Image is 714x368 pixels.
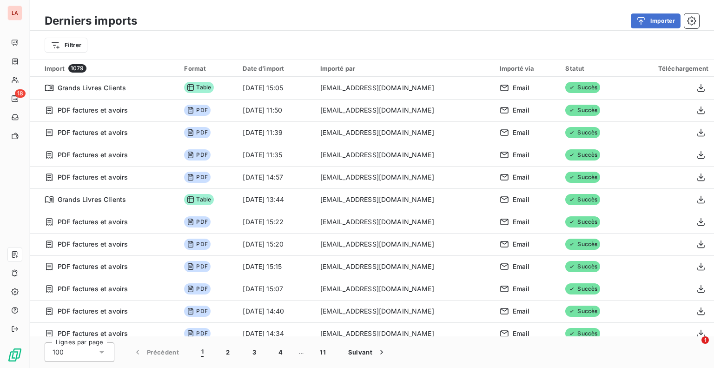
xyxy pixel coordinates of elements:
span: PDF [184,306,210,317]
span: Email [513,240,530,249]
span: Succès [565,216,600,227]
span: Succès [565,239,600,250]
td: [DATE] 15:20 [237,233,314,255]
span: Email [513,173,530,182]
td: [EMAIL_ADDRESS][DOMAIN_NAME] [315,300,494,322]
span: 1 [201,348,204,357]
div: LA [7,6,22,20]
td: [EMAIL_ADDRESS][DOMAIN_NAME] [315,211,494,233]
span: Email [513,307,530,316]
div: Import [45,64,173,73]
td: [DATE] 14:40 [237,300,314,322]
div: Téléchargement [631,65,708,72]
button: Précédent [122,342,190,362]
td: [DATE] 15:07 [237,278,314,300]
div: Format [184,65,231,72]
span: 1 [701,336,709,344]
span: PDF factures et avoirs [58,217,128,227]
button: 4 [267,342,294,362]
div: Importé via [500,65,555,72]
span: Table [184,194,214,205]
span: Email [513,150,530,160]
td: [EMAIL_ADDRESS][DOMAIN_NAME] [315,255,494,278]
span: PDF factures et avoirs [58,262,128,271]
span: Email [513,195,530,204]
span: Email [513,106,530,115]
span: PDF [184,328,210,339]
span: PDF [184,239,210,250]
td: [DATE] 15:22 [237,211,314,233]
span: Email [513,262,530,271]
td: [DATE] 15:15 [237,255,314,278]
span: PDF factures et avoirs [58,329,128,338]
span: Succès [565,105,600,116]
span: Succès [565,328,600,339]
span: PDF [184,105,210,116]
span: PDF [184,127,210,138]
td: [DATE] 11:39 [237,121,314,144]
td: [EMAIL_ADDRESS][DOMAIN_NAME] [315,166,494,188]
span: Succès [565,194,600,205]
span: PDF [184,261,210,272]
button: 2 [215,342,241,362]
span: Email [513,284,530,294]
td: [DATE] 14:57 [237,166,314,188]
span: Succès [565,82,600,93]
span: PDF factures et avoirs [58,240,128,249]
td: [EMAIL_ADDRESS][DOMAIN_NAME] [315,144,494,166]
td: [EMAIL_ADDRESS][DOMAIN_NAME] [315,121,494,144]
img: Logo LeanPay [7,348,22,362]
div: Importé par [320,65,489,72]
span: Succès [565,283,600,294]
td: [EMAIL_ADDRESS][DOMAIN_NAME] [315,322,494,345]
span: PDF factures et avoirs [58,150,128,160]
span: PDF [184,283,210,294]
span: Grands Livres Clients [58,195,126,204]
td: [DATE] 11:35 [237,144,314,166]
span: Succès [565,306,600,317]
span: Grands Livres Clients [58,83,126,93]
span: Email [513,128,530,137]
span: PDF [184,216,210,227]
span: 1079 [68,64,86,73]
span: PDF factures et avoirs [58,128,128,137]
button: 3 [241,342,267,362]
button: Suivant [337,342,397,362]
span: Table [184,82,214,93]
span: Succès [565,149,600,161]
span: Email [513,217,530,227]
td: [EMAIL_ADDRESS][DOMAIN_NAME] [315,233,494,255]
h3: Derniers imports [45,13,137,29]
span: Email [513,329,530,338]
span: PDF [184,149,210,161]
div: Date d’import [243,65,309,72]
td: [EMAIL_ADDRESS][DOMAIN_NAME] [315,77,494,99]
button: 1 [190,342,215,362]
span: 100 [53,348,64,357]
span: 18 [15,89,26,98]
span: PDF factures et avoirs [58,106,128,115]
button: 11 [309,342,337,362]
td: [EMAIL_ADDRESS][DOMAIN_NAME] [315,278,494,300]
button: Filtrer [45,38,87,53]
td: [EMAIL_ADDRESS][DOMAIN_NAME] [315,188,494,211]
td: [DATE] 13:44 [237,188,314,211]
div: Statut [565,65,620,72]
iframe: Intercom live chat [682,336,705,359]
span: PDF factures et avoirs [58,284,128,294]
span: … [294,345,309,360]
span: Email [513,83,530,93]
td: [DATE] 11:50 [237,99,314,121]
span: Succès [565,261,600,272]
span: PDF [184,172,210,183]
span: Succès [565,172,600,183]
span: PDF factures et avoirs [58,307,128,316]
td: [DATE] 15:05 [237,77,314,99]
td: [DATE] 14:34 [237,322,314,345]
span: PDF factures et avoirs [58,173,128,182]
td: [EMAIL_ADDRESS][DOMAIN_NAME] [315,99,494,121]
span: Succès [565,127,600,138]
button: Importer [631,13,681,28]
